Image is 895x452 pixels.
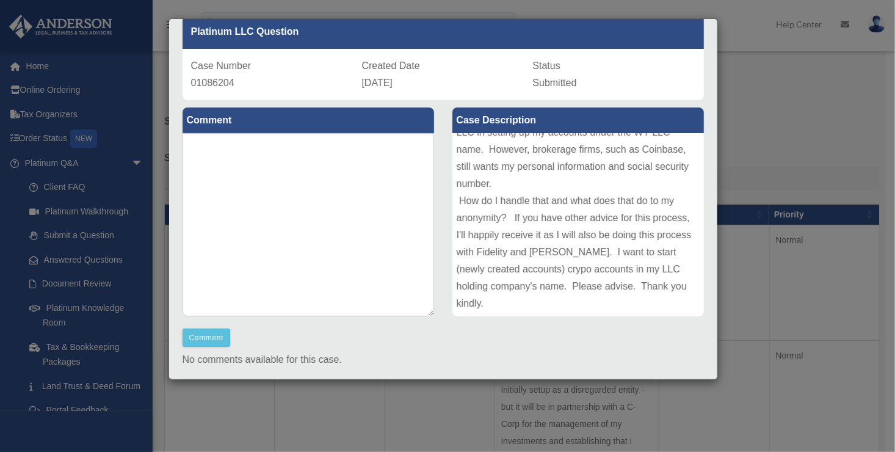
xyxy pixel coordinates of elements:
[191,60,252,71] span: Case Number
[452,133,704,316] div: I am doing my best to maintain anonymity of the WY LLC in setting up my accounts under the WY LLC...
[452,108,704,133] label: Case Description
[191,78,234,88] span: 01086204
[183,15,704,49] div: Platinum LLC Question
[183,108,434,133] label: Comment
[533,78,577,88] span: Submitted
[362,60,420,71] span: Created Date
[362,78,393,88] span: [DATE]
[183,329,231,347] button: Comment
[533,60,560,71] span: Status
[183,351,704,368] p: No comments available for this case.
